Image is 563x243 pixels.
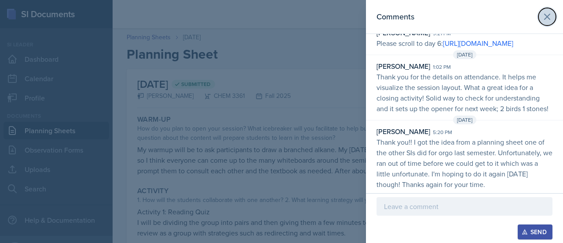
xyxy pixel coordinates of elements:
p: Please scroll to day 6: [377,38,552,49]
p: Thank you for the details on attendance. It helps me visualize the session layout. What a great i... [377,71,552,114]
a: [URL][DOMAIN_NAME] [443,38,513,48]
span: [DATE] [453,116,476,124]
p: Thank you!! I got the idea from a planning sheet one of the other SIs did for orgo last semester.... [377,137,552,190]
div: 5:20 pm [433,128,452,136]
button: Send [518,224,552,239]
div: Send [523,228,547,236]
span: [DATE] [453,50,476,59]
h2: Comments [377,11,414,23]
div: [PERSON_NAME] [377,126,430,137]
div: [PERSON_NAME] [377,61,430,71]
div: 1:02 pm [433,63,451,71]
